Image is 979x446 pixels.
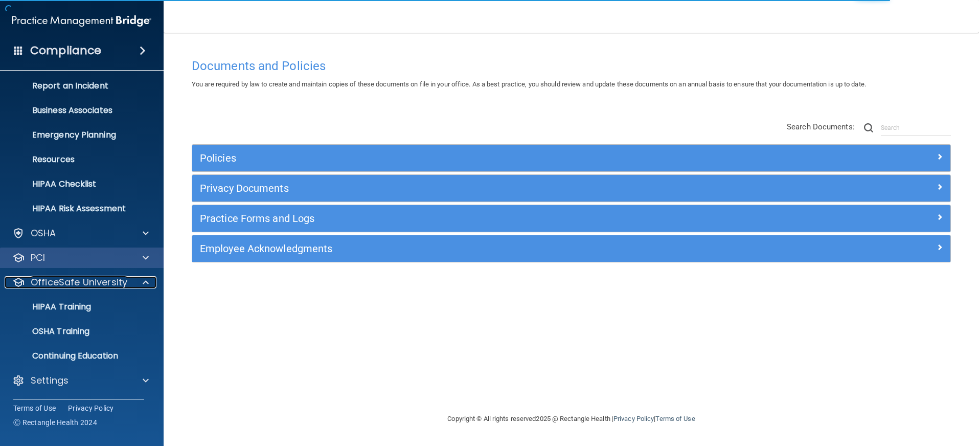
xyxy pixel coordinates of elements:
a: Practice Forms and Logs [200,210,943,227]
a: PCI [12,252,149,264]
h5: Practice Forms and Logs [200,213,753,224]
a: Privacy Policy [68,403,114,413]
span: You are required by law to create and maintain copies of these documents on file in your office. ... [192,80,866,88]
p: HIPAA Risk Assessment [7,204,146,214]
p: OSHA Training [7,326,89,337]
img: ic-search.3b580494.png [864,123,873,132]
p: Resources [7,154,146,165]
a: Terms of Use [13,403,56,413]
img: PMB logo [12,11,151,31]
a: OfficeSafe University [12,276,149,288]
div: Copyright © All rights reserved 2025 @ Rectangle Health | | [385,403,758,435]
p: Emergency Planning [7,130,146,140]
h5: Privacy Documents [200,183,753,194]
a: Policies [200,150,943,166]
input: Search [881,120,951,136]
span: Ⓒ Rectangle Health 2024 [13,417,97,428]
p: Business Associates [7,105,146,116]
h4: Documents and Policies [192,59,951,73]
p: PCI [31,252,45,264]
span: Search Documents: [787,122,855,131]
h5: Policies [200,152,753,164]
p: Continuing Education [7,351,146,361]
a: Privacy Documents [200,180,943,196]
a: OSHA [12,227,149,239]
p: HIPAA Training [7,302,91,312]
h4: Compliance [30,43,101,58]
a: Settings [12,374,149,387]
a: Privacy Policy [613,415,654,422]
p: OfficeSafe University [31,276,127,288]
p: Report an Incident [7,81,146,91]
p: Settings [31,374,69,387]
a: Employee Acknowledgments [200,240,943,257]
p: OSHA [31,227,56,239]
p: HIPAA Checklist [7,179,146,189]
a: Terms of Use [655,415,695,422]
h5: Employee Acknowledgments [200,243,753,254]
